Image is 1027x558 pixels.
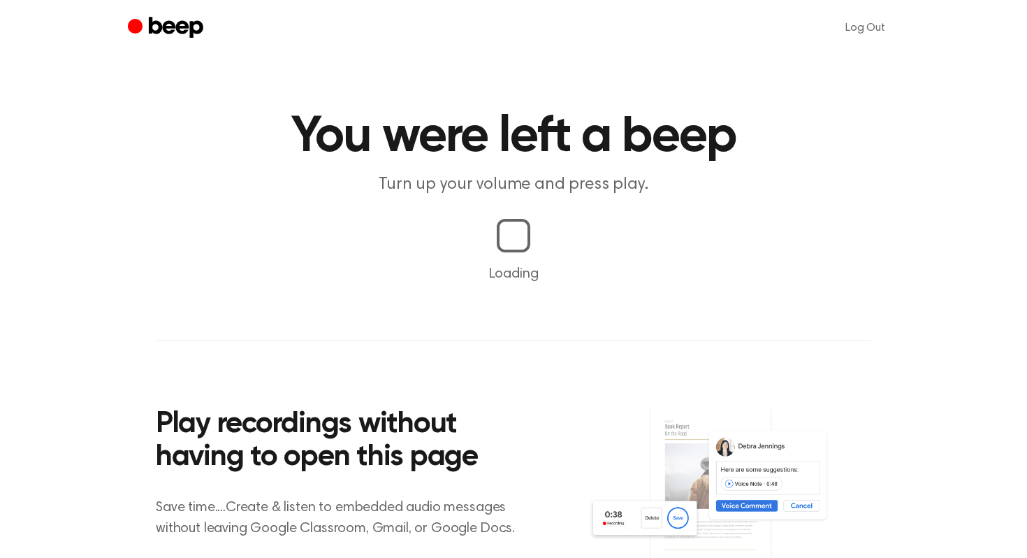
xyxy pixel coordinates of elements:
[17,264,1010,285] p: Loading
[128,15,207,42] a: Beep
[156,408,532,475] h2: Play recordings without having to open this page
[156,112,871,162] h1: You were left a beep
[156,497,532,539] p: Save time....Create & listen to embedded audio messages without leaving Google Classroom, Gmail, ...
[245,173,782,196] p: Turn up your volume and press play.
[831,11,899,45] a: Log Out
